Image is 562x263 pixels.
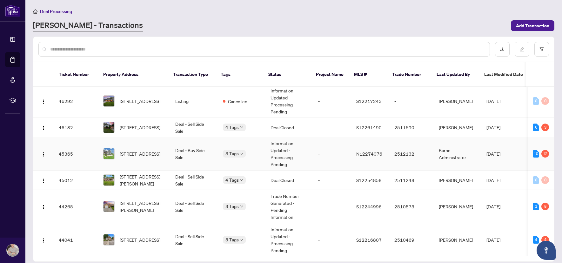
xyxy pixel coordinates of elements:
span: down [240,152,243,155]
td: Information Updated - Processing Pending [265,84,313,118]
td: [PERSON_NAME] [434,223,481,257]
span: down [240,179,243,182]
button: Logo [38,96,49,106]
img: thumbnail-img [104,122,114,133]
span: N12274076 [356,151,382,157]
span: [STREET_ADDRESS] [120,150,160,157]
span: [DATE] [486,237,500,243]
span: edit [520,47,524,51]
span: 3 Tags [225,203,239,210]
button: Logo [38,175,49,185]
td: 2510469 [389,223,434,257]
td: Deal - Sell Side Sale [170,171,218,190]
button: Logo [38,122,49,132]
th: Last Modified Date [479,62,536,87]
span: 3 Tags [225,150,239,157]
td: Listing [170,84,218,118]
td: Deal Closed [265,171,313,190]
span: S12216807 [356,237,382,243]
td: [PERSON_NAME] [434,118,481,137]
button: Add Transaction [511,20,554,31]
td: - [313,118,351,137]
td: Information Updated - Processing Pending [265,223,313,257]
div: 12 [541,150,549,158]
td: Barrie Administrator [434,137,481,171]
span: Deal Processing [40,9,72,14]
button: Logo [38,235,49,245]
th: Tags [216,62,263,87]
th: Transaction Type [168,62,216,87]
div: 0 [533,176,539,184]
th: Status [263,62,311,87]
span: S12261490 [356,125,382,130]
td: 2511248 [389,171,434,190]
img: Logo [41,205,46,210]
span: [STREET_ADDRESS] [120,98,160,105]
span: S12217243 [356,98,382,104]
td: Deal Closed [265,118,313,137]
span: [DATE] [486,98,500,104]
td: 45012 [54,171,98,190]
td: Information Updated - Processing Pending [265,137,313,171]
img: Logo [41,178,46,183]
span: Add Transaction [516,21,549,31]
td: 46292 [54,84,98,118]
div: 0 [541,176,549,184]
td: Deal - Sell Side Sale [170,190,218,223]
span: [DATE] [486,125,500,130]
td: - [313,84,351,118]
td: Deal - Buy Side Sale [170,137,218,171]
td: 2510573 [389,190,434,223]
td: 45365 [54,137,98,171]
div: 10 [533,150,539,158]
span: [STREET_ADDRESS][PERSON_NAME] [120,173,165,187]
span: home [33,9,37,14]
span: [DATE] [486,204,500,209]
img: thumbnail-img [104,148,114,159]
td: 2512132 [389,137,434,171]
td: 2511590 [389,118,434,137]
span: 4 Tags [225,124,239,131]
button: download [495,42,510,57]
span: [STREET_ADDRESS] [120,236,160,243]
button: filter [534,42,549,57]
div: 6 [533,124,539,131]
span: Cancelled [228,98,247,105]
img: Profile Icon [7,244,19,256]
img: logo [5,5,20,17]
div: 3 [541,124,549,131]
img: Logo [41,238,46,243]
td: Deal - Sell Side Sale [170,118,218,137]
span: Last Modified Date [484,71,523,78]
th: Property Address [98,62,168,87]
img: Logo [41,99,46,104]
div: 0 [541,97,549,105]
td: 46182 [54,118,98,137]
th: Last Updated By [432,62,479,87]
span: down [240,205,243,208]
img: Logo [41,125,46,131]
span: [DATE] [486,177,500,183]
td: - [389,84,434,118]
span: 4 Tags [225,176,239,184]
span: [STREET_ADDRESS][PERSON_NAME] [120,199,165,213]
td: Deal - Sell Side Sale [170,223,218,257]
img: thumbnail-img [104,96,114,106]
td: 44265 [54,190,98,223]
td: 44041 [54,223,98,257]
th: Ticket Number [54,62,98,87]
td: [PERSON_NAME] [434,171,481,190]
button: Logo [38,201,49,212]
div: 0 [533,97,539,105]
span: S12244996 [356,204,382,209]
span: 5 Tags [225,236,239,243]
th: MLS # [349,62,387,87]
td: - [313,171,351,190]
span: [STREET_ADDRESS] [120,124,160,131]
button: Open asap [537,241,556,260]
button: edit [515,42,529,57]
span: [DATE] [486,151,500,157]
button: Logo [38,149,49,159]
img: thumbnail-img [104,175,114,185]
div: 1 [533,203,539,210]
